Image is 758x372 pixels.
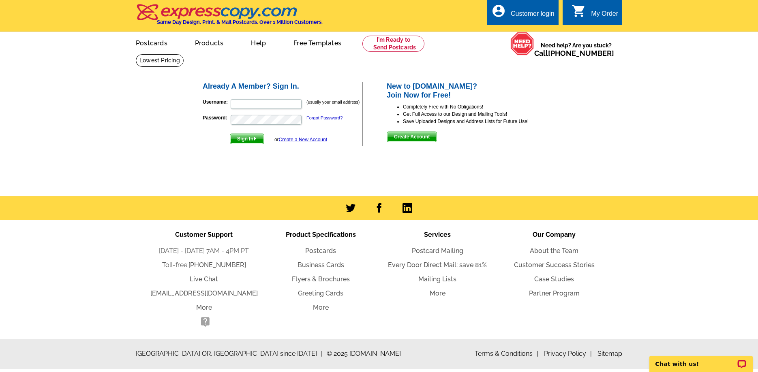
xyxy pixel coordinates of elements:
[327,349,401,359] span: © 2025 [DOMAIN_NAME]
[510,32,534,55] img: help
[572,4,586,18] i: shopping_cart
[182,33,237,52] a: Products
[136,10,323,25] a: Same Day Design, Print, & Mail Postcards. Over 1 Million Customers.
[298,289,343,297] a: Greeting Cards
[196,304,212,311] a: More
[544,350,592,357] a: Privacy Policy
[238,33,279,52] a: Help
[403,118,557,125] li: Save Uploaded Designs and Address Lists for Future Use!
[387,132,437,142] button: Create Account
[491,4,506,18] i: account_circle
[253,137,257,140] img: button-next-arrow-white.png
[403,103,557,111] li: Completely Free with No Obligations!
[591,10,618,21] div: My Order
[529,289,580,297] a: Partner Program
[306,100,360,104] small: (usually your email address)
[534,41,618,57] span: Need help? Are you stuck?
[388,261,487,269] a: Every Door Direct Mail: save 81%
[387,82,557,100] h2: New to [DOMAIN_NAME]? Join Now for Free!
[150,289,258,297] a: [EMAIL_ADDRESS][DOMAIN_NAME]
[313,304,329,311] a: More
[292,275,350,283] a: Flyers & Brochures
[597,350,622,357] a: Sitemap
[136,349,323,359] span: [GEOGRAPHIC_DATA] OR, [GEOGRAPHIC_DATA] since [DATE]
[514,261,595,269] a: Customer Success Stories
[281,33,354,52] a: Free Templates
[424,231,451,238] span: Services
[387,132,437,142] span: Create Account
[412,247,463,255] a: Postcard Mailing
[175,231,233,238] span: Customer Support
[123,33,180,52] a: Postcards
[305,247,336,255] a: Postcards
[572,9,618,19] a: shopping_cart My Order
[530,247,578,255] a: About the Team
[491,9,555,19] a: account_circle Customer login
[203,82,362,91] h2: Already A Member? Sign In.
[279,137,327,142] a: Create a New Account
[286,231,356,238] span: Product Specifications
[146,246,262,256] li: [DATE] - [DATE] 7AM - 4PM PT
[298,261,344,269] a: Business Cards
[274,136,327,143] div: or
[533,231,576,238] span: Our Company
[534,275,574,283] a: Case Studies
[188,261,246,269] a: [PHONE_NUMBER]
[230,134,264,144] button: Sign In
[403,111,557,118] li: Get Full Access to our Design and Mailing Tools!
[203,114,230,121] label: Password:
[306,115,343,120] a: Forgot Password?
[548,49,614,57] a: [PHONE_NUMBER]
[418,275,456,283] a: Mailing Lists
[511,10,555,21] div: Customer login
[644,346,758,372] iframe: LiveChat chat widget
[157,19,323,25] h4: Same Day Design, Print, & Mail Postcards. Over 1 Million Customers.
[534,49,614,57] span: Call
[475,350,538,357] a: Terms & Conditions
[203,98,230,106] label: Username:
[146,260,262,270] li: Toll-free:
[430,289,445,297] a: More
[190,275,218,283] a: Live Chat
